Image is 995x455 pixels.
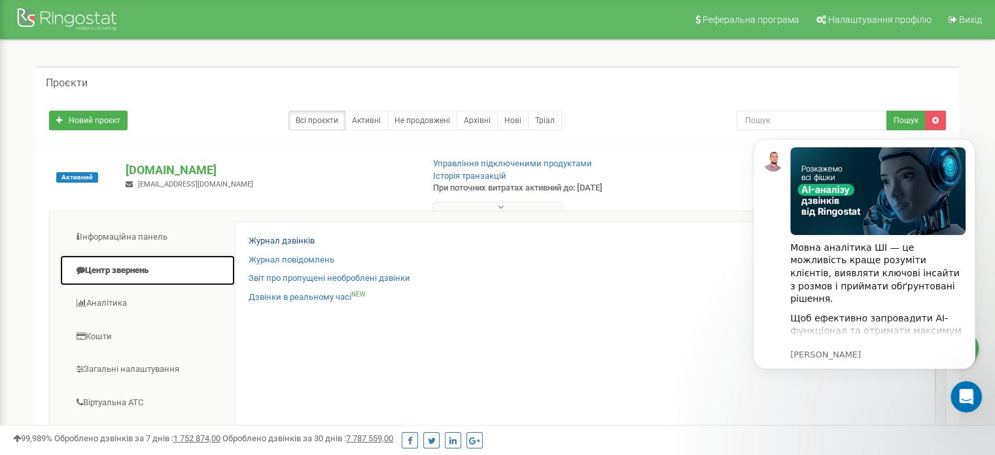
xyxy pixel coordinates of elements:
a: Центр звернень [60,255,236,287]
a: Аналiтика [60,287,236,319]
u: 7 787 559,00 [346,433,393,443]
a: Дзвінки в реальному часіNEW [249,291,366,304]
a: Архівні [457,111,498,130]
a: Всі проєкти [288,111,345,130]
span: Активний [56,172,98,183]
a: Новий проєкт [49,111,128,130]
span: Реферальна програма [703,14,799,25]
a: Журнал повідомлень [249,254,334,266]
p: При поточних витратах активний до: [DATE] [433,182,642,194]
a: Віртуальна АТС [60,387,236,419]
a: Кошти [60,321,236,353]
a: Нові [497,111,529,130]
p: [DOMAIN_NAME] [126,162,411,179]
sup: NEW [351,291,366,298]
button: Пошук [886,111,926,130]
a: Інформаційна панель [60,221,236,253]
a: Тріал [528,111,562,130]
a: Звіт про пропущені необроблені дзвінки [249,272,410,285]
a: Журнал дзвінків [249,235,315,247]
h5: Проєкти [46,77,88,89]
a: Загальні налаштування [60,354,236,386]
span: [EMAIL_ADDRESS][DOMAIN_NAME] [138,180,253,189]
span: Оброблено дзвінків за 30 днів : [222,433,393,443]
input: Пошук [737,111,887,130]
iframe: Intercom live chat [951,381,982,412]
a: Активні [345,111,388,130]
span: 99,989% [13,433,52,443]
a: Історія транзакцій [433,171,506,181]
u: 1 752 874,00 [173,433,220,443]
a: Наскрізна аналітика [60,420,236,452]
a: Не продовжені [387,111,457,130]
span: Вихід [959,14,982,25]
span: Оброблено дзвінків за 7 днів : [54,433,220,443]
iframe: Intercom notifications повідомлення [733,119,995,420]
a: Управління підключеними продуктами [433,158,592,168]
span: Налаштування профілю [828,14,932,25]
